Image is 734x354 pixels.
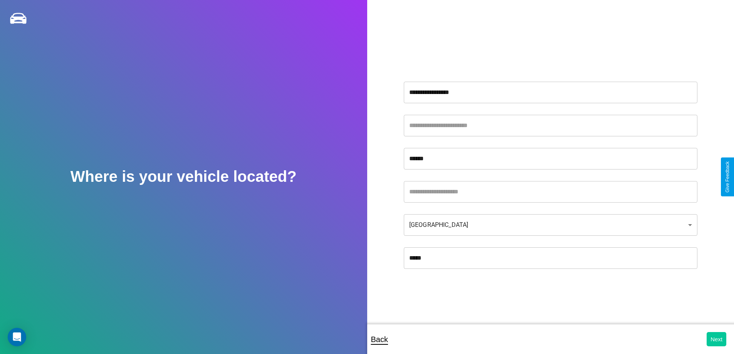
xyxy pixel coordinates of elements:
[371,332,388,346] p: Back
[8,328,26,346] div: Open Intercom Messenger
[404,214,697,236] div: [GEOGRAPHIC_DATA]
[725,161,730,193] div: Give Feedback
[71,168,297,185] h2: Where is your vehicle located?
[707,332,726,346] button: Next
